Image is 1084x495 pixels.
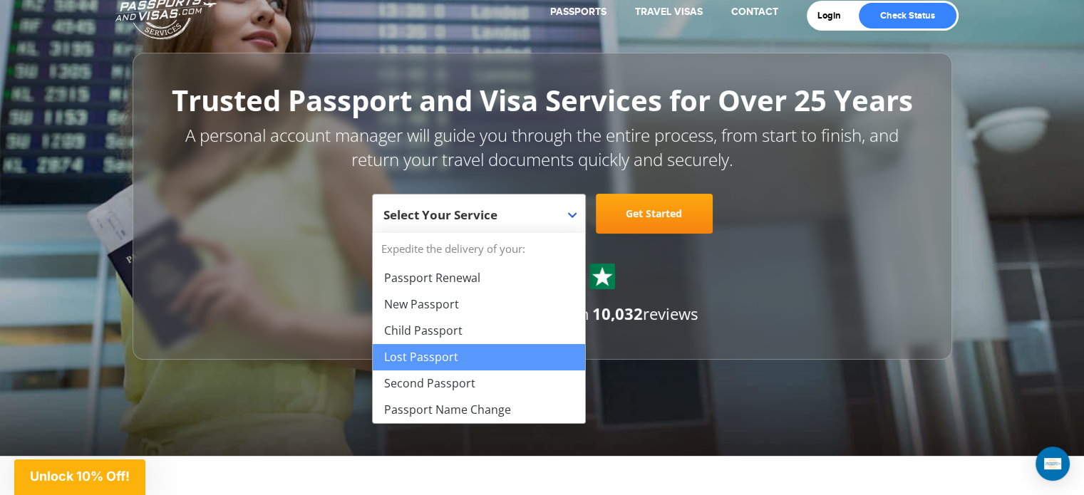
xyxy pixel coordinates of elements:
[373,233,585,423] li: Expedite the delivery of your:
[372,194,586,234] span: Select Your Service
[592,303,698,324] span: reviews
[14,459,145,495] div: Unlock 10% Off!
[373,265,585,291] li: Passport Renewal
[165,123,920,172] p: A personal account manager will guide you through the entire process, from start to finish, and r...
[1036,447,1070,481] div: Open Intercom Messenger
[373,344,585,370] li: Lost Passport
[635,6,703,18] a: Travel Visas
[383,207,497,223] span: Select Your Service
[30,469,130,484] span: Unlock 10% Off!
[165,85,920,116] h1: Trusted Passport and Visa Services for Over 25 Years
[596,194,713,234] a: Get Started
[373,291,585,318] li: New Passport
[523,303,589,324] span: based on
[592,266,613,287] img: Sprite St
[373,318,585,344] li: Child Passport
[373,397,585,423] li: Passport Name Change
[550,6,606,18] a: Passports
[592,303,643,324] strong: 10,032
[731,6,778,18] a: Contact
[383,199,571,239] span: Select Your Service
[817,10,851,21] a: Login
[859,3,956,28] a: Check Status
[373,370,585,397] li: Second Passport
[373,233,585,265] strong: Expedite the delivery of your:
